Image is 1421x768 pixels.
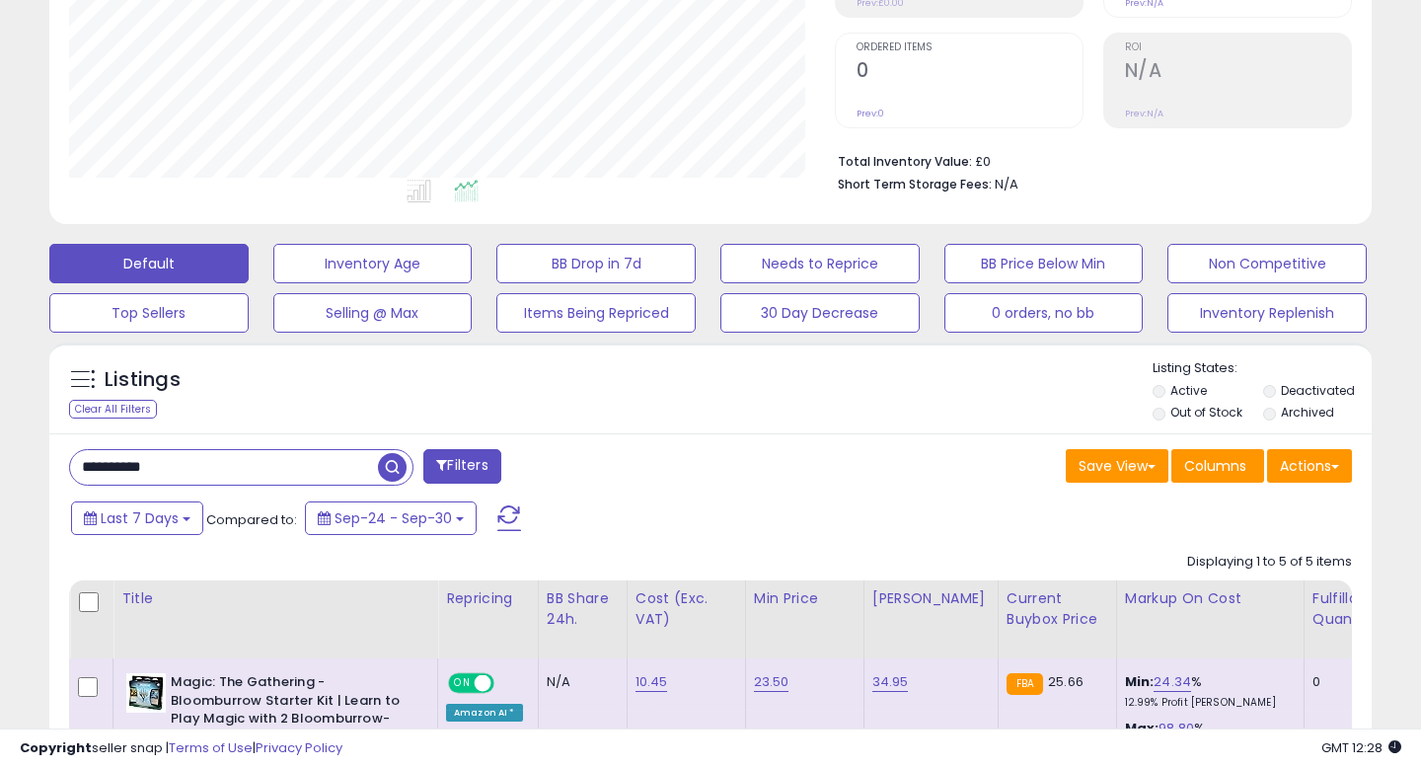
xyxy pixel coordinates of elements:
button: 0 orders, no bb [944,293,1144,333]
p: 12.99% Profit [PERSON_NAME] [1125,696,1289,710]
span: Last 7 Days [101,508,179,528]
span: ROI [1125,42,1351,53]
span: 2025-10-10 12:28 GMT [1321,738,1401,757]
h5: Listings [105,366,181,394]
div: Title [121,588,429,609]
a: 23.50 [754,672,789,692]
button: BB Drop in 7d [496,244,696,283]
div: % [1125,673,1289,710]
span: Sep-24 - Sep-30 [335,508,452,528]
button: Actions [1267,449,1352,483]
strong: Copyright [20,738,92,757]
label: Out of Stock [1170,404,1242,421]
li: £0 [838,148,1337,172]
h2: 0 [857,59,1083,86]
span: Ordered Items [857,42,1083,53]
b: Short Term Storage Fees: [838,176,992,192]
div: Displaying 1 to 5 of 5 items [1187,553,1352,572]
span: Columns [1184,456,1246,476]
div: Min Price [754,588,856,609]
div: Cost (Exc. VAT) [636,588,737,630]
button: BB Price Below Min [944,244,1144,283]
div: Clear All Filters [69,400,157,419]
button: Items Being Repriced [496,293,696,333]
div: Amazon AI * [446,704,523,722]
small: Prev: N/A [1125,108,1163,119]
label: Deactivated [1281,382,1355,399]
label: Active [1170,382,1207,399]
span: Compared to: [206,510,297,529]
button: Non Competitive [1167,244,1367,283]
div: Markup on Cost [1125,588,1296,609]
b: Total Inventory Value: [838,153,972,170]
div: Fulfillable Quantity [1312,588,1381,630]
p: Listing States: [1153,359,1373,378]
button: Save View [1066,449,1168,483]
button: Filters [423,449,500,484]
div: seller snap | | [20,739,342,758]
div: Current Buybox Price [1007,588,1108,630]
button: Selling @ Max [273,293,473,333]
a: 10.45 [636,672,668,692]
a: 24.34 [1154,672,1191,692]
span: N/A [995,175,1018,193]
button: 30 Day Decrease [720,293,920,333]
div: BB Share 24h. [547,588,619,630]
a: Terms of Use [169,738,253,757]
span: 25.66 [1048,672,1084,691]
button: Last 7 Days [71,501,203,535]
div: [PERSON_NAME] [872,588,990,609]
small: FBA [1007,673,1043,695]
span: OFF [491,675,523,692]
div: 0 [1312,673,1374,691]
img: 51mlPuSpIwL._SL40_.jpg [126,673,166,713]
span: ON [450,675,475,692]
button: Top Sellers [49,293,249,333]
a: Privacy Policy [256,738,342,757]
button: Default [49,244,249,283]
a: 34.95 [872,672,909,692]
b: Min: [1125,672,1155,691]
button: Columns [1171,449,1264,483]
div: Repricing [446,588,530,609]
button: Inventory Replenish [1167,293,1367,333]
h2: N/A [1125,59,1351,86]
button: Inventory Age [273,244,473,283]
button: Needs to Reprice [720,244,920,283]
small: Prev: 0 [857,108,884,119]
button: Sep-24 - Sep-30 [305,501,477,535]
th: The percentage added to the cost of goods (COGS) that forms the calculator for Min & Max prices. [1116,580,1304,658]
label: Archived [1281,404,1334,421]
div: N/A [547,673,612,691]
